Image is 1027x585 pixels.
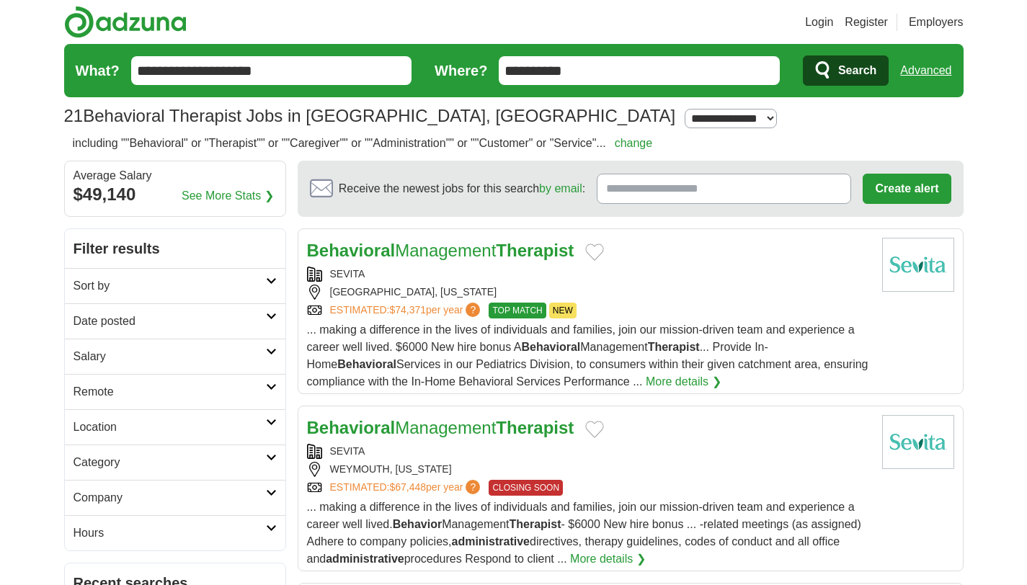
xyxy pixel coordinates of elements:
a: ESTIMATED:$67,448per year? [330,480,484,496]
button: Add to favorite jobs [585,244,604,261]
a: Company [65,480,285,515]
strong: Behavioral [521,341,580,353]
h2: Location [74,419,266,436]
a: Location [65,409,285,445]
a: Salary [65,339,285,374]
button: Add to favorite jobs [585,421,604,438]
label: Where? [435,60,487,81]
strong: Behavior [393,518,442,530]
a: Category [65,445,285,480]
a: BehavioralManagementTherapist [307,418,574,437]
span: TOP MATCH [489,303,546,318]
span: Search [838,56,876,85]
label: What? [76,60,120,81]
strong: Behavioral [307,418,396,437]
a: Remote [65,374,285,409]
span: ? [466,303,480,317]
a: Hours [65,515,285,550]
a: Register [845,14,888,31]
div: [GEOGRAPHIC_DATA], [US_STATE] [307,285,871,300]
a: BehavioralManagementTherapist [307,241,574,260]
img: Sevita logo [882,238,954,292]
a: by email [539,182,582,195]
span: ... making a difference in the lives of individuals and families, join our mission-driven team an... [307,501,861,565]
strong: Therapist [496,418,574,437]
span: NEW [549,303,577,318]
a: SEVITA [330,268,365,280]
span: CLOSING SOON [489,480,563,496]
h2: including ""Behavioral" or "Therapist"" or ""Caregiver"" or ""Administration"" or ""Customer" or ... [73,135,653,152]
span: ... making a difference in the lives of individuals and families, join our mission-driven team an... [307,323,868,388]
strong: Behavioral [307,241,396,260]
h2: Remote [74,383,266,401]
a: Employers [909,14,964,31]
h2: Filter results [65,229,285,268]
strong: administrative [452,535,530,548]
h2: Hours [74,524,266,542]
strong: Therapist [510,518,561,530]
a: SEVITA [330,445,365,457]
h2: Sort by [74,277,266,295]
a: Sort by [65,268,285,303]
a: More details ❯ [570,550,646,568]
a: change [615,137,653,149]
div: WEYMOUTH, [US_STATE] [307,462,871,477]
span: Receive the newest jobs for this search : [339,180,585,197]
a: Advanced [900,56,951,85]
div: Average Salary [74,170,277,182]
img: Adzuna logo [64,6,187,38]
span: ? [466,480,480,494]
span: 21 [64,103,84,129]
a: See More Stats ❯ [182,187,274,205]
a: ESTIMATED:$74,371per year? [330,303,484,318]
a: Login [805,14,833,31]
h2: Salary [74,348,266,365]
h1: Behavioral Therapist Jobs in [GEOGRAPHIC_DATA], [GEOGRAPHIC_DATA] [64,106,676,125]
span: $74,371 [389,304,426,316]
button: Create alert [863,174,951,204]
span: $67,448 [389,481,426,493]
div: $49,140 [74,182,277,207]
strong: Therapist [496,241,574,260]
img: Sevita logo [882,415,954,469]
h2: Date posted [74,313,266,330]
button: Search [803,55,889,86]
strong: Behavioral [337,358,396,370]
h2: Category [74,454,266,471]
a: Date posted [65,303,285,339]
h2: Company [74,489,266,506]
a: More details ❯ [646,373,721,390]
strong: administrative [326,553,404,565]
strong: Therapist [648,341,700,353]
